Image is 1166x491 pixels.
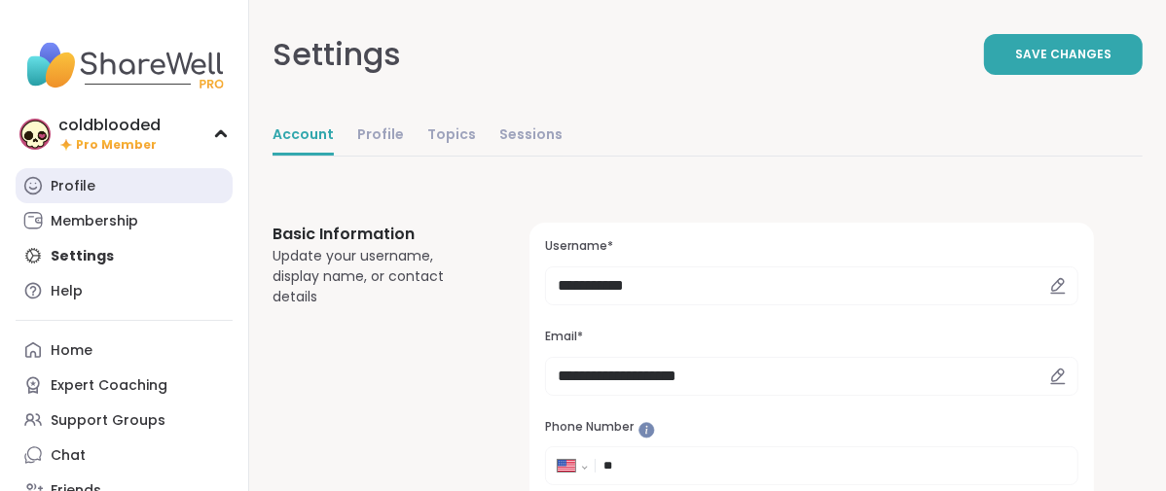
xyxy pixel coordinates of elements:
[51,341,92,361] div: Home
[545,238,1078,255] h3: Username*
[273,117,334,156] a: Account
[51,411,165,431] div: Support Groups
[984,34,1143,75] button: Save Changes
[499,117,563,156] a: Sessions
[51,282,83,301] div: Help
[545,329,1078,345] h3: Email*
[273,246,483,307] div: Update your username, display name, or contact details
[16,203,233,238] a: Membership
[16,273,233,308] a: Help
[51,376,167,396] div: Expert Coaching
[76,137,157,154] span: Pro Member
[16,438,233,473] a: Chat
[51,212,138,231] div: Membership
[427,117,476,156] a: Topics
[638,422,655,438] iframe: Spotlight
[273,223,483,246] h3: Basic Information
[51,177,95,196] div: Profile
[273,31,401,78] div: Settings
[51,446,86,466] div: Chat
[1015,46,1111,63] span: Save Changes
[16,31,233,99] img: ShareWell Nav Logo
[16,168,233,203] a: Profile
[545,419,1078,436] h3: Phone Number
[16,368,233,403] a: Expert Coaching
[58,115,161,136] div: coldblooded
[357,117,404,156] a: Profile
[16,333,233,368] a: Home
[19,119,51,150] img: coldblooded
[16,403,233,438] a: Support Groups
